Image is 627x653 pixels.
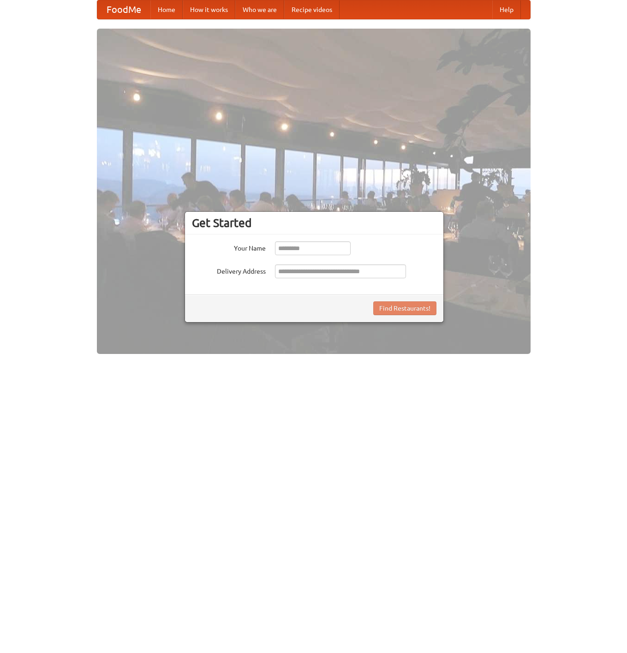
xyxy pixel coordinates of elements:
[284,0,340,19] a: Recipe videos
[373,301,436,315] button: Find Restaurants!
[192,241,266,253] label: Your Name
[183,0,235,19] a: How it works
[150,0,183,19] a: Home
[192,216,436,230] h3: Get Started
[97,0,150,19] a: FoodMe
[492,0,521,19] a: Help
[192,264,266,276] label: Delivery Address
[235,0,284,19] a: Who we are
